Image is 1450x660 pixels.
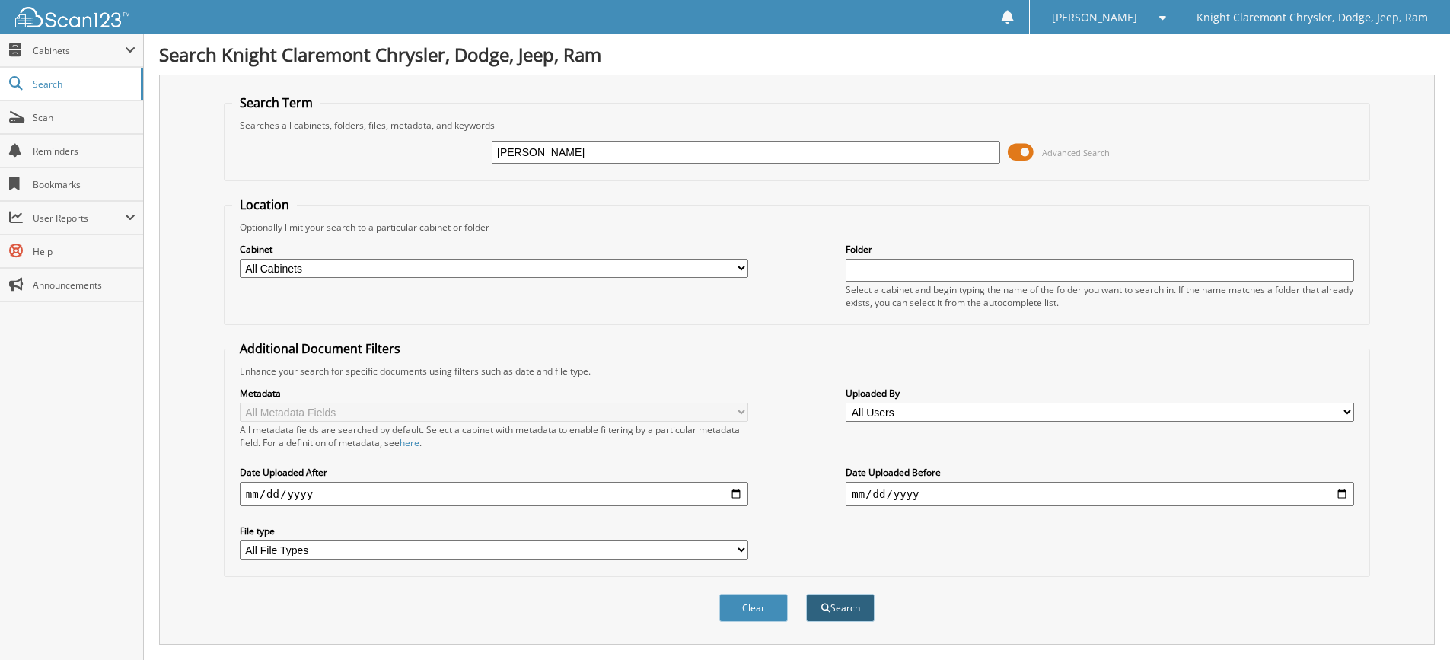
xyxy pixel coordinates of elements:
span: Reminders [33,145,135,158]
legend: Additional Document Filters [232,340,408,357]
a: here [400,436,419,449]
span: Advanced Search [1042,147,1110,158]
div: Searches all cabinets, folders, files, metadata, and keywords [232,119,1362,132]
span: User Reports [33,212,125,225]
button: Clear [719,594,788,622]
span: Knight Claremont Chrysler, Dodge, Jeep, Ram [1197,13,1428,22]
label: Uploaded By [846,387,1354,400]
span: Search [33,78,133,91]
img: scan123-logo-white.svg [15,7,129,27]
input: start [240,482,748,506]
iframe: Chat Widget [1374,587,1450,660]
label: Folder [846,243,1354,256]
span: Help [33,245,135,258]
label: Cabinet [240,243,748,256]
legend: Search Term [232,94,320,111]
span: Bookmarks [33,178,135,191]
span: Announcements [33,279,135,292]
div: Optionally limit your search to a particular cabinet or folder [232,221,1362,234]
legend: Location [232,196,297,213]
label: Date Uploaded Before [846,466,1354,479]
span: Cabinets [33,44,125,57]
label: File type [240,524,748,537]
input: end [846,482,1354,506]
span: Scan [33,111,135,124]
div: Select a cabinet and begin typing the name of the folder you want to search in. If the name match... [846,283,1354,309]
div: Enhance your search for specific documents using filters such as date and file type. [232,365,1362,378]
button: Search [806,594,875,622]
label: Metadata [240,387,748,400]
label: Date Uploaded After [240,466,748,479]
h1: Search Knight Claremont Chrysler, Dodge, Jeep, Ram [159,42,1435,67]
span: [PERSON_NAME] [1052,13,1137,22]
div: All metadata fields are searched by default. Select a cabinet with metadata to enable filtering b... [240,423,748,449]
